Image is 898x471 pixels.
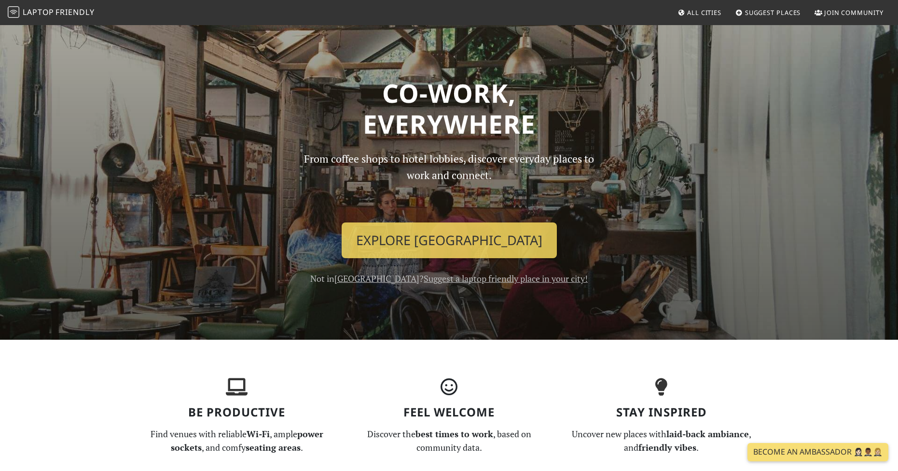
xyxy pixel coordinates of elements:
[811,4,887,21] a: Join Community
[415,428,493,440] strong: best times to work
[747,443,888,461] a: Become an Ambassador 🤵🏻‍♀️🤵🏾‍♂️🤵🏼‍♀️
[745,8,801,17] span: Suggest Places
[8,4,95,21] a: LaptopFriendly LaptopFriendly
[638,442,696,453] strong: friendly vibes
[247,428,270,440] strong: Wi-Fi
[246,442,301,453] strong: seating areas
[310,273,588,284] span: Not in ?
[561,427,762,455] p: Uncover new places with , and .
[8,6,19,18] img: LaptopFriendly
[824,8,884,17] span: Join Community
[334,273,419,284] a: [GEOGRAPHIC_DATA]
[137,405,337,419] h3: Be Productive
[674,4,725,21] a: All Cities
[349,405,550,419] h3: Feel Welcome
[349,427,550,455] p: Discover the , based on community data.
[342,222,557,258] a: Explore [GEOGRAPHIC_DATA]
[732,4,805,21] a: Suggest Places
[424,273,588,284] a: Suggest a laptop friendly place in your city!
[296,151,603,215] p: From coffee shops to hotel lobbies, discover everyday places to work and connect.
[55,7,94,17] span: Friendly
[137,427,337,455] p: Find venues with reliable , ample , and comfy .
[23,7,54,17] span: Laptop
[561,405,762,419] h3: Stay Inspired
[687,8,721,17] span: All Cities
[137,78,762,139] h1: Co-work, Everywhere
[666,428,749,440] strong: laid-back ambiance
